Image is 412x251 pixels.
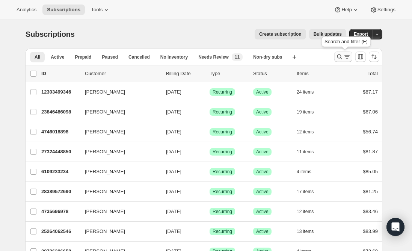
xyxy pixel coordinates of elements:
span: All [35,54,40,60]
span: [DATE] [166,189,181,194]
span: Needs Review [198,54,229,60]
p: 27324448850 [41,148,79,156]
button: Search and filter results [334,51,352,62]
span: Active [256,89,269,95]
div: Items [297,70,334,77]
span: Recurring [213,129,232,135]
span: $85.05 [363,169,378,174]
button: Analytics [12,5,41,15]
span: Recurring [213,109,232,115]
p: Total [368,70,378,77]
span: [DATE] [166,209,181,214]
div: 12303499346[PERSON_NAME][DATE]SuccessRecurringSuccessActive24 items$87.17 [41,87,378,97]
button: [PERSON_NAME] [80,225,155,237]
span: [PERSON_NAME] [85,228,125,235]
button: Help [329,5,364,15]
p: 23846486098 [41,108,79,116]
button: Subscriptions [42,5,85,15]
span: Active [256,149,269,155]
button: [PERSON_NAME] [80,126,155,138]
span: [DATE] [166,228,181,234]
span: Recurring [213,89,232,95]
span: 24 items [297,89,314,95]
span: [DATE] [166,169,181,174]
p: Billing Date [166,70,204,77]
span: Active [256,189,269,195]
p: Customer [85,70,160,77]
span: Recurring [213,189,232,195]
div: 6109233234[PERSON_NAME][DATE]SuccessRecurringSuccessActive4 items$85.05 [41,166,378,177]
button: 13 items [297,226,322,237]
span: Recurring [213,149,232,155]
span: Help [341,7,352,13]
div: 4746018898[PERSON_NAME][DATE]SuccessRecurringSuccessActive12 items$56.74 [41,127,378,137]
span: Active [51,54,64,60]
button: Create new view [288,52,300,62]
span: [DATE] [166,149,181,154]
span: Recurring [213,209,232,215]
div: 28389572690[PERSON_NAME][DATE]SuccessRecurringSuccessActive17 items$81.25 [41,186,378,197]
span: $67.06 [363,109,378,115]
span: [PERSON_NAME] [85,128,125,136]
p: ID [41,70,79,77]
span: [DATE] [166,89,181,95]
p: 4746018898 [41,128,79,136]
span: Non-dry subs [253,54,282,60]
button: Create subscription [255,29,306,39]
p: 4735696978 [41,208,79,215]
span: [PERSON_NAME] [85,88,125,96]
span: Active [256,228,269,234]
span: No inventory [160,54,188,60]
button: [PERSON_NAME] [80,106,155,118]
p: 6109233234 [41,168,79,175]
button: Bulk updates [309,29,346,39]
span: Recurring [213,169,232,175]
button: 12 items [297,127,322,137]
p: 12303499346 [41,88,79,96]
span: 13 items [297,228,314,234]
button: Export [349,29,373,39]
button: Sort the results [369,51,379,62]
span: Subscriptions [26,30,75,38]
button: 19 items [297,107,322,117]
span: [PERSON_NAME] [85,148,125,156]
span: [DATE] [166,129,181,135]
span: $81.87 [363,149,378,154]
span: Active [256,109,269,115]
button: 11 items [297,147,322,157]
span: Active [256,129,269,135]
div: 23846486098[PERSON_NAME][DATE]SuccessRecurringSuccessActive19 items$67.06 [41,107,378,117]
button: [PERSON_NAME] [80,86,155,98]
span: Cancelled [128,54,150,60]
button: [PERSON_NAME] [80,186,155,198]
span: [DATE] [166,109,181,115]
button: 24 items [297,87,322,97]
span: $83.46 [363,209,378,214]
span: Paused [102,54,118,60]
span: Active [256,169,269,175]
span: Prepaid [75,54,91,60]
p: 28389572690 [41,188,79,195]
span: $87.17 [363,89,378,95]
span: 17 items [297,189,314,195]
div: 4735696978[PERSON_NAME][DATE]SuccessRecurringSuccessActive12 items$83.46 [41,206,378,217]
div: IDCustomerBilling DateTypeStatusItemsTotal [41,70,378,77]
span: Create subscription [259,31,302,37]
span: Export [354,31,368,37]
button: 17 items [297,186,322,197]
span: 12 items [297,129,314,135]
span: Recurring [213,228,232,234]
span: [PERSON_NAME] [85,108,125,116]
span: Analytics [17,7,36,13]
span: 19 items [297,109,314,115]
button: Customize table column order and visibility [355,51,366,62]
button: [PERSON_NAME] [80,146,155,158]
span: $83.99 [363,228,378,234]
span: Bulk updates [314,31,342,37]
button: 4 items [297,166,320,177]
span: $56.74 [363,129,378,135]
button: [PERSON_NAME] [80,166,155,178]
p: 25264062546 [41,228,79,235]
span: Settings [377,7,395,13]
span: 11 items [297,149,314,155]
